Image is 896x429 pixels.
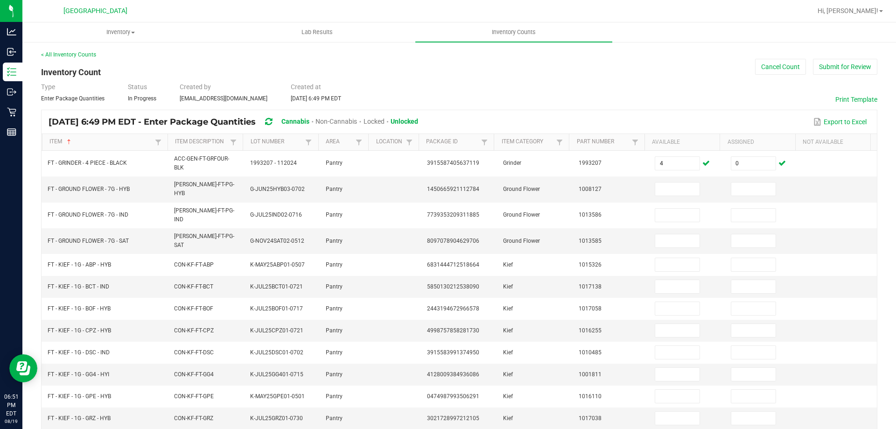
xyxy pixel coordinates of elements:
[376,138,404,146] a: LocationSortable
[41,83,55,91] span: Type
[427,160,479,166] span: 3915587405637119
[174,349,214,356] span: CON-KF-FT-DSC
[579,283,602,290] span: 1017138
[174,261,214,268] span: CON-KF-FT-ABP
[577,138,630,146] a: Part NumberSortable
[326,327,343,334] span: Pantry
[41,95,105,102] span: Enter Package Quantities
[250,238,304,244] span: G-NOV24SAT02-0512
[291,95,341,102] span: [DATE] 6:49 PM EDT
[427,261,479,268] span: 6831444712518664
[7,47,16,56] inline-svg: Inbound
[427,186,479,192] span: 1450665921112784
[503,160,521,166] span: Grinder
[503,349,513,356] span: Kief
[427,327,479,334] span: 4998757858281730
[755,59,806,75] button: Cancel Count
[554,136,565,148] a: Filter
[250,283,303,290] span: K-JUL25BCT01-0721
[502,138,554,146] a: Item CategorySortable
[795,134,870,151] th: Not Available
[7,67,16,77] inline-svg: Inventory
[404,136,415,148] a: Filter
[281,118,309,125] span: Cannabis
[326,261,343,268] span: Pantry
[503,261,513,268] span: Kief
[811,114,869,130] button: Export to Excel
[7,127,16,137] inline-svg: Reports
[128,83,147,91] span: Status
[503,211,540,218] span: Ground Flower
[174,393,214,400] span: CON-KF-FT-GPE
[326,349,343,356] span: Pantry
[48,160,127,166] span: FT - GRINDER - 4 PIECE - BLACK
[427,371,479,378] span: 4128009384936086
[415,22,612,42] a: Inventory Counts
[426,138,479,146] a: Package IdSortable
[4,393,18,418] p: 06:51 PM EDT
[250,393,305,400] span: K-MAY25GPE01-0501
[579,211,602,218] span: 1013586
[174,207,234,223] span: [PERSON_NAME]-FT-PG-IND
[65,138,73,146] span: Sortable
[153,136,164,148] a: Filter
[174,305,213,312] span: CON-KF-FT-BOF
[579,349,602,356] span: 1010485
[250,371,303,378] span: K-JUL25GG401-0715
[174,415,213,422] span: CON-KF-FT-GRZ
[427,393,479,400] span: 0474987993506291
[48,261,111,268] span: FT - KIEF - 1G - ABP - HYB
[503,238,540,244] span: Ground Flower
[427,238,479,244] span: 8097078904629706
[630,136,641,148] a: Filter
[326,415,343,422] span: Pantry
[174,283,213,290] span: CON-KF-FT-BCT
[303,136,314,148] a: Filter
[720,134,795,151] th: Assigned
[427,415,479,422] span: 3021728997212105
[289,28,345,36] span: Lab Results
[7,87,16,97] inline-svg: Outbound
[579,327,602,334] span: 1016255
[174,181,234,197] span: [PERSON_NAME]-FT-PG-HYB
[579,160,602,166] span: 1993207
[326,393,343,400] span: Pantry
[250,349,303,356] span: K-JUL25DSC01-0702
[174,371,214,378] span: CON-KF-FT-GG4
[250,415,303,422] span: K-JUL25GRZ01-0730
[579,238,602,244] span: 1013585
[48,211,128,218] span: FT - GROUND FLOWER - 7G - IND
[326,371,343,378] span: Pantry
[315,118,357,125] span: Non-Cannabis
[7,27,16,36] inline-svg: Analytics
[48,327,111,334] span: FT - KIEF - 1G - CPZ - HYB
[48,349,110,356] span: FT - KIEF - 1G - DSC - IND
[644,134,720,151] th: Available
[250,211,302,218] span: G-JUL25IND02-0716
[579,261,602,268] span: 1015326
[579,186,602,192] span: 1008127
[503,371,513,378] span: Kief
[22,22,219,42] a: Inventory
[326,283,343,290] span: Pantry
[503,305,513,312] span: Kief
[41,67,101,77] span: Inventory Count
[175,138,228,146] a: Item DescriptionSortable
[49,138,152,146] a: ItemSortable
[48,238,129,244] span: FT - GROUND FLOWER - 7G - SAT
[427,305,479,312] span: 2443194672966578
[4,418,18,425] p: 08/19
[364,118,385,125] span: Locked
[7,107,16,117] inline-svg: Retail
[503,415,513,422] span: Kief
[48,415,111,422] span: FT - KIEF - 1G - GRZ - HYB
[353,136,364,148] a: Filter
[479,136,490,148] a: Filter
[250,305,303,312] span: K-JUL25BOF01-0717
[174,233,234,248] span: [PERSON_NAME]-FT-PG-SAT
[813,59,877,75] button: Submit for Review
[503,283,513,290] span: Kief
[326,186,343,192] span: Pantry
[180,83,211,91] span: Created by
[835,95,877,104] button: Print Template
